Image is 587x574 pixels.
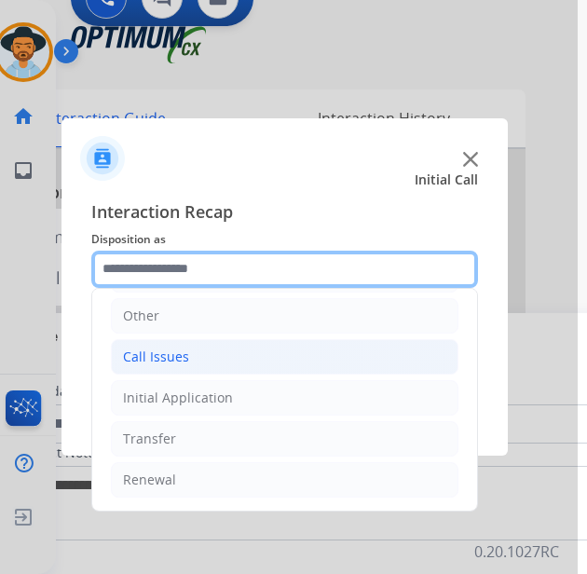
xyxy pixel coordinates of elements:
[123,348,189,366] div: Call Issues
[80,136,125,181] img: contactIcon
[123,430,176,448] div: Transfer
[91,198,478,228] span: Interaction Recap
[91,228,478,251] span: Disposition as
[123,471,176,489] div: Renewal
[123,389,233,407] div: Initial Application
[474,540,559,563] p: 0.20.1027RC
[123,307,159,325] div: Other
[415,171,478,189] span: Initial Call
